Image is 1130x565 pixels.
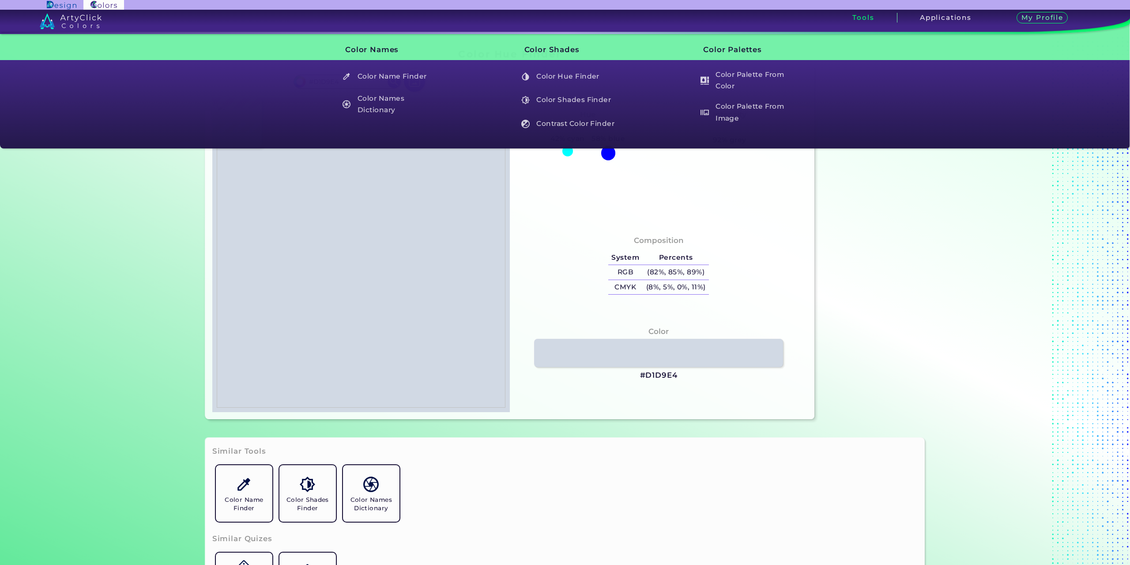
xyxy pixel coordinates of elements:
[330,39,441,61] h3: Color Names
[40,13,102,29] img: logo_artyclick_colors_white.svg
[608,250,643,265] h5: System
[338,92,441,117] h5: Color Names Dictionary
[634,234,684,247] h4: Composition
[1017,12,1068,24] h3: My Profile
[920,14,972,21] h3: Applications
[517,115,620,132] h5: Contrast Color Finder
[521,96,530,104] img: icon_color_shades_white.svg
[608,280,643,295] h5: CMYK
[219,496,269,512] h5: Color Name Finder
[339,462,403,525] a: Color Names Dictionary
[517,68,620,85] h5: Color Hue Finder
[517,92,620,109] h5: Color Shades Finder
[516,115,621,132] a: Contrast Color Finder
[640,370,678,381] h3: #D1D9E4
[347,496,396,512] h5: Color Names Dictionary
[509,39,621,61] h3: Color Shades
[696,68,800,93] a: Color Palette From Color
[217,102,505,408] img: ba7241a0-dd17-43b1-993b-ea102921787f
[337,92,441,117] a: Color Names Dictionary
[343,72,351,81] img: icon_color_name_finder_white.svg
[338,68,441,85] h5: Color Name Finder
[337,68,441,85] a: Color Name Finder
[818,45,928,423] iframe: Advertisement
[47,1,76,9] img: ArtyClick Design logo
[689,39,800,61] h3: Color Palettes
[300,477,315,492] img: icon_color_shades.svg
[516,68,621,85] a: Color Hue Finder
[643,280,709,295] h5: (8%, 5%, 0%, 11%)
[643,250,709,265] h5: Percents
[363,477,379,492] img: icon_color_names_dictionary.svg
[212,446,266,457] h3: Similar Tools
[648,325,669,338] h4: Color
[212,534,272,544] h3: Similar Quizes
[643,265,709,280] h5: (82%, 85%, 89%)
[212,462,276,525] a: Color Name Finder
[276,462,339,525] a: Color Shades Finder
[236,477,252,492] img: icon_color_name_finder.svg
[343,100,351,109] img: icon_color_names_dictionary_white.svg
[696,100,800,125] a: Color Palette From Image
[701,108,709,117] img: icon_palette_from_image_white.svg
[283,496,332,512] h5: Color Shades Finder
[701,76,709,85] img: icon_col_pal_col_white.svg
[696,100,799,125] h5: Color Palette From Image
[521,72,530,81] img: icon_color_hue_white.svg
[696,68,799,93] h5: Color Palette From Color
[521,120,530,128] img: icon_color_contrast_white.svg
[516,92,621,109] a: Color Shades Finder
[608,265,643,280] h5: RGB
[852,14,874,21] h3: Tools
